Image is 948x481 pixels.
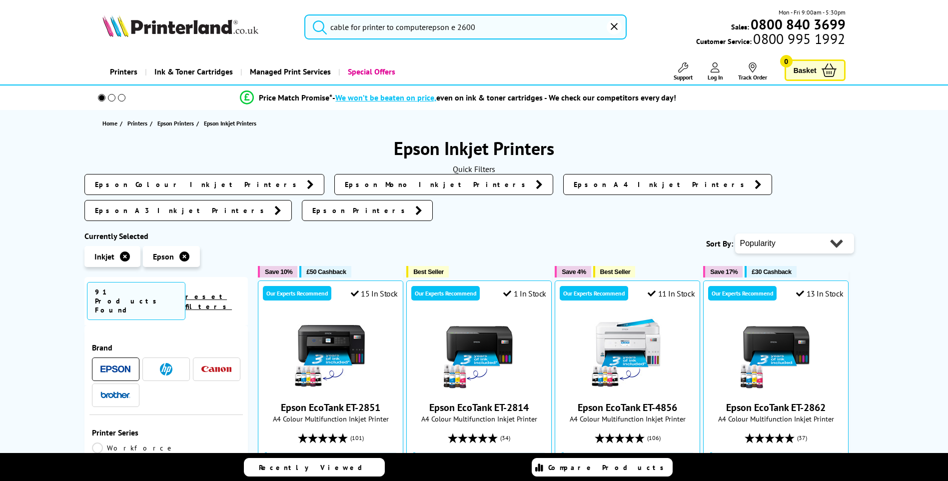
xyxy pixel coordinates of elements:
a: Epson Colour Inkjet Printers [84,174,324,195]
span: A4 Colour Multifunction Inkjet Printer [560,414,695,423]
button: Best Seller [593,266,636,277]
a: Recently Viewed [244,458,385,476]
span: Best Seller [600,268,631,275]
span: Printer Series [92,427,241,437]
span: 0 [780,55,793,67]
li: modal_Promise [79,89,838,106]
span: Epson Inkjet Printers [204,119,256,127]
div: 1 In Stock [503,288,546,298]
a: Epson Printers [302,200,433,221]
span: Log In [708,73,723,81]
a: 0800 840 3699 [749,19,846,29]
span: A4 Colour Multifunction Inkjet Printer [709,414,843,423]
div: Our Experts Recommend [411,286,480,300]
span: A4 Colour Multifunction Inkjet Printer [412,414,546,423]
a: Log In [708,62,723,81]
a: Printerland Logo [102,15,292,39]
img: Epson EcoTank ET-2862 [739,316,814,391]
a: Basket 0 [785,59,846,81]
a: Workforce [92,442,175,453]
img: Epson EcoTank ET-2851 [293,316,368,391]
span: Epson Mono Inkjet Printers [345,179,531,189]
span: Epson Printers [157,118,194,128]
span: Compare Products [548,463,669,472]
button: Save 4% [555,266,591,277]
div: Our Experts Recommend [263,286,331,300]
img: Brother [100,391,130,398]
a: Canon [201,363,231,375]
b: 0800 840 3699 [751,15,846,33]
span: Best Seller [413,268,444,275]
div: Quick Filters [84,164,864,174]
a: Support [674,62,693,81]
span: (37) [797,428,807,447]
div: - even on ink & toner cartridges - We check our competitors every day! [332,92,676,102]
div: 13 In Stock [796,288,843,298]
a: Ink & Toner Cartridges [145,59,240,84]
a: Epson EcoTank ET-2814 [429,401,529,414]
a: Epson EcoTank ET-4856 [578,401,677,414]
a: Managed Print Services [240,59,338,84]
span: 91 Products Found [87,282,186,320]
span: (101) [350,428,364,447]
span: (106) [647,428,661,447]
a: Track Order [738,62,767,81]
img: Epson EcoTank ET-2814 [442,316,517,391]
span: Customer Service: [696,34,845,46]
span: Sales: [731,22,749,31]
a: Special Offers [338,59,403,84]
a: Epson EcoTank ET-4856 [590,383,665,393]
img: Printerland Logo [102,15,258,37]
img: Canon [201,366,231,372]
span: Support [674,73,693,81]
a: HP [151,363,181,375]
a: Epson EcoTank ET-2862 [726,401,826,414]
button: £30 Cashback [745,266,796,277]
div: Currently Selected [84,231,248,241]
a: Printers [127,118,150,128]
span: 0800 995 1992 [752,34,845,43]
a: Epson [100,363,130,375]
a: Brother [100,389,130,401]
a: Epson EcoTank ET-2851 [293,383,368,393]
a: Compare Products [532,458,673,476]
a: Printers [102,59,145,84]
span: We won’t be beaten on price, [335,92,436,102]
div: 15 In Stock [351,288,398,298]
span: Price Match Promise* [259,92,332,102]
span: Brand [92,342,241,352]
span: Save 4% [562,268,586,275]
span: Inkjet [94,251,114,261]
span: £30 Cashback [752,268,791,275]
span: £50 Cashback [306,268,346,275]
div: 11 In Stock [648,288,695,298]
input: Se [304,14,627,39]
button: Best Seller [406,266,449,277]
a: Epson EcoTank ET-2814 [442,383,517,393]
span: Epson Printers [312,205,410,215]
span: Printers [127,118,147,128]
button: £50 Cashback [299,266,351,277]
div: Our Experts Recommend [560,286,628,300]
img: Epson EcoTank ET-4856 [590,316,665,391]
a: Epson EcoTank ET-2851 [281,401,380,414]
span: Epson [153,251,174,261]
button: Save 17% [703,266,743,277]
span: Sort By: [706,238,733,248]
span: Mon - Fri 9:00am - 5:30pm [779,7,846,17]
img: HP [160,363,172,375]
span: Epson A3 Inkjet Printers [95,205,269,215]
span: (34) [500,428,510,447]
span: Ink & Toner Cartridges [154,59,233,84]
button: Save 10% [258,266,297,277]
span: Epson Colour Inkjet Printers [95,179,302,189]
img: Epson [100,365,130,373]
span: Save 17% [710,268,738,275]
span: Save 10% [265,268,292,275]
span: A4 Colour Multifunction Inkjet Printer [263,414,398,423]
a: Epson A3 Inkjet Printers [84,200,292,221]
a: Epson Mono Inkjet Printers [334,174,553,195]
span: Recently Viewed [259,463,372,472]
a: reset filters [185,292,232,311]
a: Home [102,118,120,128]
